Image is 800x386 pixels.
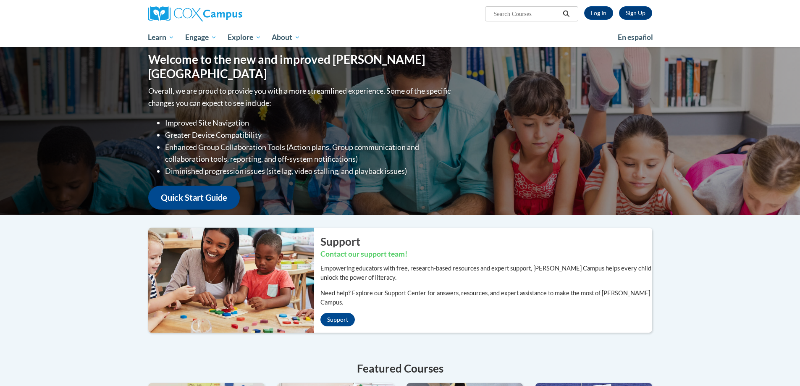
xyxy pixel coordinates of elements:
h3: Contact our support team! [320,249,652,260]
li: Greater Device Compatibility [165,129,453,141]
input: Search Courses [493,9,560,19]
p: Overall, we are proud to provide you with a more streamlined experience. Some of the specific cha... [148,85,453,109]
a: En español [612,29,658,46]
li: Improved Site Navigation [165,117,453,129]
span: Engage [185,32,217,42]
li: Diminished progression issues (site lag, video stalling, and playback issues) [165,165,453,177]
h1: Welcome to the new and improved [PERSON_NAME][GEOGRAPHIC_DATA] [148,53,453,81]
p: Empowering educators with free, research-based resources and expert support, [PERSON_NAME] Campus... [320,264,652,282]
a: Register [619,6,652,20]
a: Quick Start Guide [148,186,240,210]
a: Learn [143,28,180,47]
a: Explore [222,28,267,47]
span: Explore [228,32,261,42]
button: Search [560,9,572,19]
div: Main menu [136,28,665,47]
span: Learn [148,32,174,42]
img: Cox Campus [148,6,242,21]
p: Need help? Explore our Support Center for answers, resources, and expert assistance to make the m... [320,289,652,307]
h2: Support [320,234,652,249]
h4: Featured Courses [148,360,652,377]
li: Enhanced Group Collaboration Tools (Action plans, Group communication and collaboration tools, re... [165,141,453,165]
img: ... [142,228,314,333]
span: About [272,32,300,42]
a: About [266,28,306,47]
a: Support [320,313,355,326]
a: Engage [180,28,222,47]
span: En español [618,33,653,42]
a: Log In [584,6,613,20]
a: Cox Campus [148,6,308,21]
